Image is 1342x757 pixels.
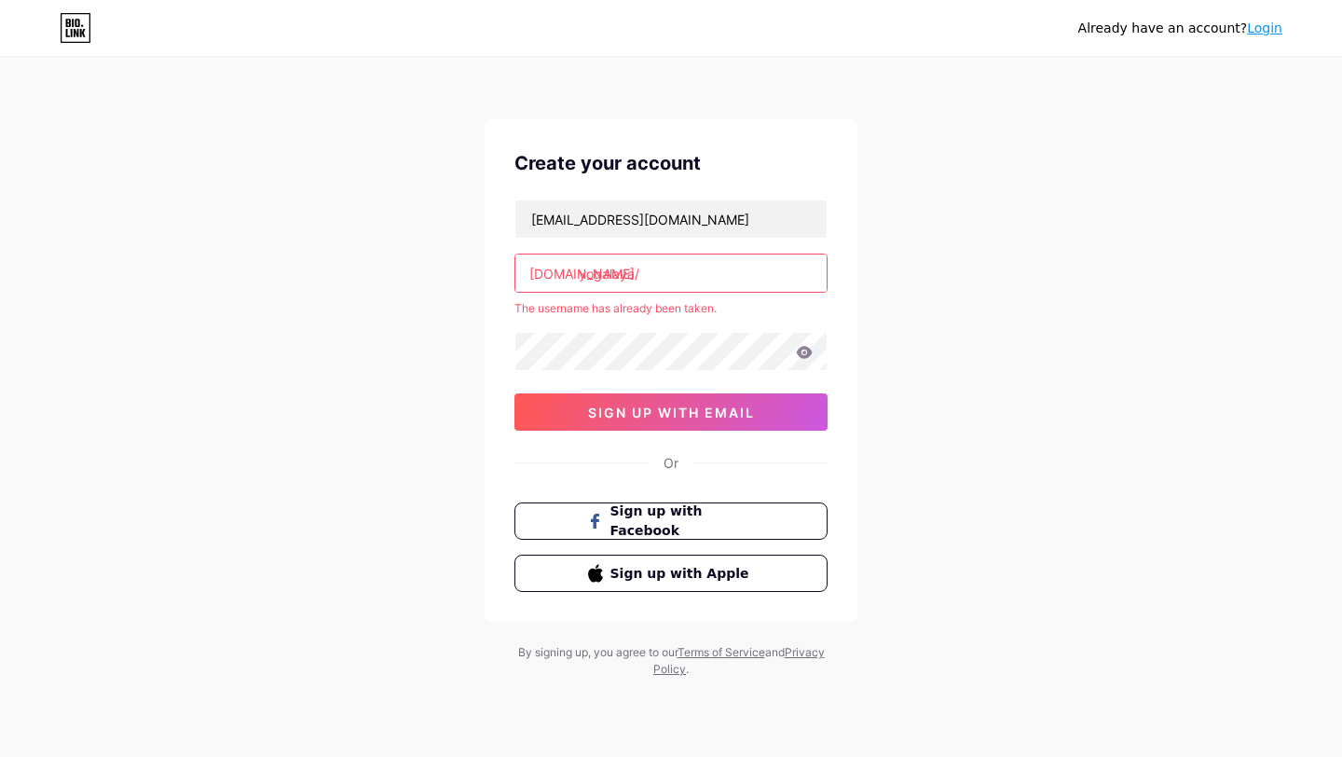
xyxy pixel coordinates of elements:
[678,645,765,659] a: Terms of Service
[514,149,828,177] div: Create your account
[588,405,755,420] span: sign up with email
[514,502,828,540] button: Sign up with Facebook
[514,393,828,431] button: sign up with email
[514,555,828,592] button: Sign up with Apple
[610,502,755,541] span: Sign up with Facebook
[513,644,829,678] div: By signing up, you agree to our and .
[515,200,827,238] input: Email
[1247,21,1282,35] a: Login
[529,264,639,283] div: [DOMAIN_NAME]/
[1078,19,1282,38] div: Already have an account?
[664,453,678,473] div: Or
[610,564,755,584] span: Sign up with Apple
[515,255,827,292] input: username
[514,300,828,317] div: The username has already been taken.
